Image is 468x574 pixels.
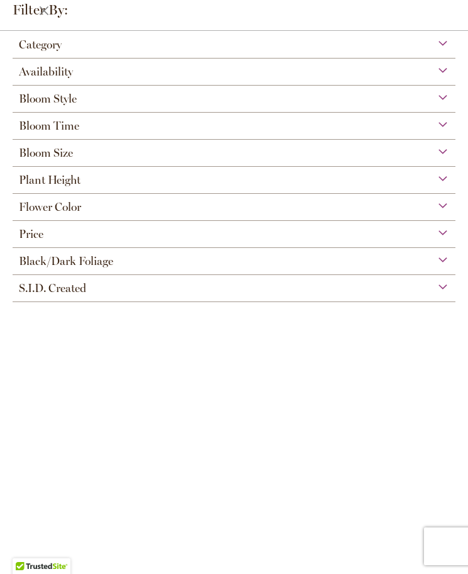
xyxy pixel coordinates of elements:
[19,254,113,268] span: Black/Dark Foliage
[9,529,45,565] iframe: Launch Accessibility Center
[19,38,62,52] span: Category
[19,146,73,160] span: Bloom Size
[19,200,81,214] span: Flower Color
[19,173,81,187] span: Plant Height
[19,65,73,79] span: Availability
[19,92,77,106] span: Bloom Style
[19,227,43,241] span: Price
[19,119,79,133] span: Bloom Time
[19,281,86,295] span: S.I.D. Created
